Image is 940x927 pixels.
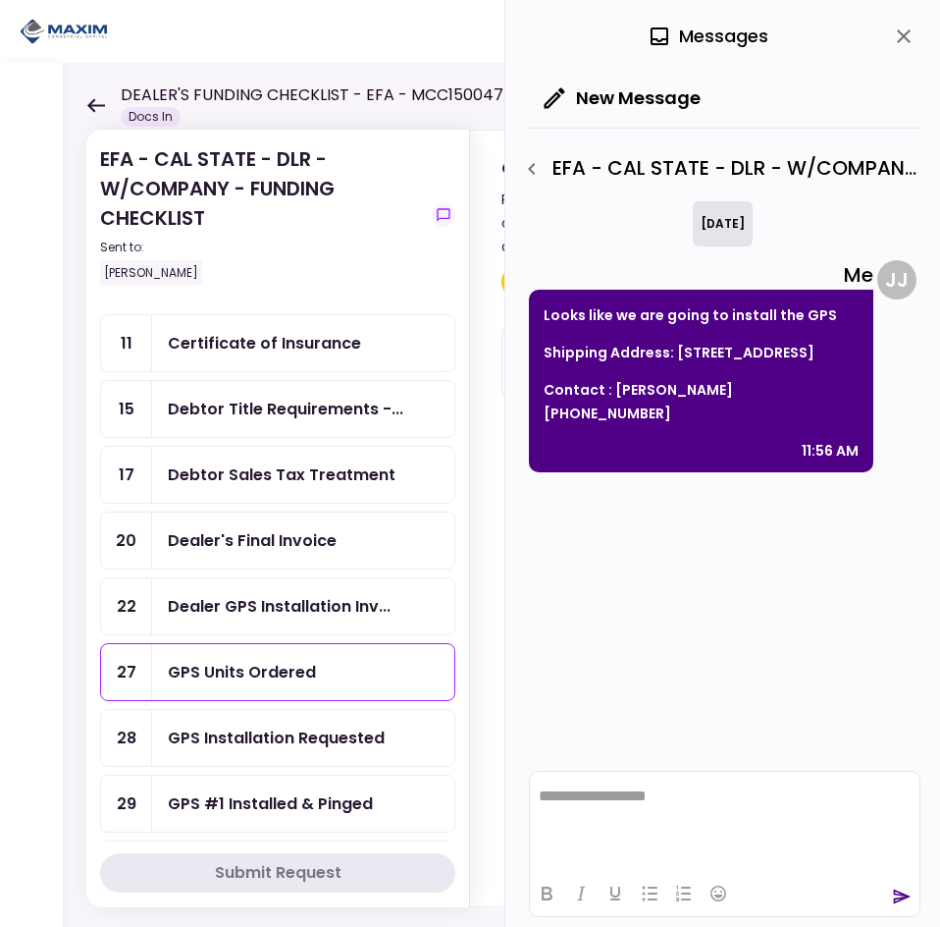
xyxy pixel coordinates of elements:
button: close [887,20,920,53]
div: 27 [101,644,152,700]
button: Numbered list [667,880,701,907]
button: show-messages [432,203,455,227]
button: Italic [564,880,598,907]
p: Shipping Address: [STREET_ADDRESS] [544,341,859,364]
span: Click here to upload the required document [501,266,698,298]
a: 11Certificate of Insurance [100,314,455,372]
a: 28GPS Installation Requested [100,709,455,767]
div: 11 [101,315,152,371]
button: Submit Request [100,853,455,893]
p: Looks like we are going to install the GPS [544,303,859,327]
div: 28 [101,710,152,766]
iframe: Rich Text Area [530,772,919,870]
h1: DEALER'S FUNDING CHECKLIST - EFA - MCC150047 [121,83,503,107]
div: GPS Units OrderedProvide the complete shipping & contact info. MUST Confirm if the dealer can ins... [469,130,901,907]
div: Provide the complete shipping & contact info. MUST Confirm if the dealer can install, to avoid de... [501,188,744,258]
button: Bullet list [633,880,666,907]
div: Sent to: [100,239,424,256]
p: Contact : [PERSON_NAME] [PHONE_NUMBER] [544,378,859,425]
div: Dealer GPS Installation Invoice [168,594,391,619]
div: J J [877,260,916,300]
a: 17Debtor Sales Tax Treatment [100,446,455,504]
div: 11:56 AM [802,439,859,463]
a: 27GPS Units Ordered [100,643,455,701]
div: Docs In [121,107,181,127]
div: GPS Units Ordered [501,156,744,181]
button: Bold [530,880,563,907]
div: 29 [101,776,152,832]
div: Debtor Sales Tax Treatment [168,463,395,487]
div: Dealer's Final Invoice [168,528,337,553]
div: EFA - CAL STATE - DLR - W/COMPANY - FUNDING CHECKLIST - GPS Units Ordered [515,152,920,186]
div: 15 [101,381,152,437]
div: GPS #1 Installed & Pinged [168,791,373,816]
div: Submit Request [215,861,341,885]
button: Emojis [702,880,735,907]
div: GPS Units Ordered [168,660,316,684]
a: 22Dealer GPS Installation Invoice [100,577,455,635]
div: 17 [101,447,152,503]
a: 30GPS #2 Installed & Pinged [100,841,455,899]
div: Debtor Title Requirements - Proof of IRP or Exemption [168,397,403,421]
button: send [892,887,912,906]
div: GPS Installation Requested [168,726,385,750]
div: Certificate of Insurance [168,331,361,355]
div: EFA - CAL STATE - DLR - W/COMPANY - FUNDING CHECKLIST [100,144,424,286]
div: [DATE] [693,201,753,246]
div: 22 [101,578,152,634]
button: New Message [529,73,716,124]
a: 29GPS #1 Installed & Pinged [100,775,455,833]
a: 20Dealer's Final Invoice [100,512,455,570]
div: [PERSON_NAME] [100,260,202,286]
img: Partner icon [20,17,108,46]
div: Messages [648,22,768,51]
a: 15Debtor Title Requirements - Proof of IRP or Exemption [100,380,455,438]
button: Underline [599,880,632,907]
div: Me [529,260,873,290]
div: 20 [101,513,152,569]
